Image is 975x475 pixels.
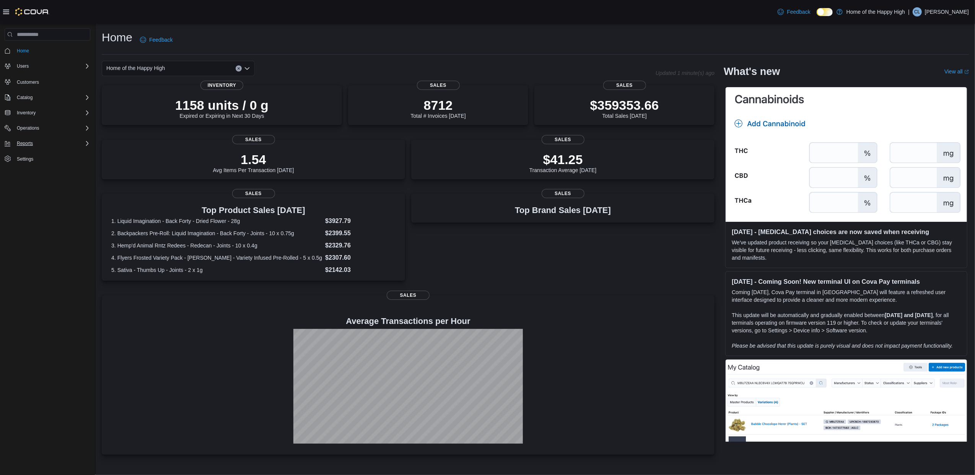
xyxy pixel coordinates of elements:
[137,32,176,47] a: Feedback
[542,135,584,144] span: Sales
[14,155,36,164] a: Settings
[2,123,93,133] button: Operations
[732,228,961,236] h3: [DATE] - [MEDICAL_DATA] choices are now saved when receiving
[5,42,90,184] nav: Complex example
[17,110,36,116] span: Inventory
[529,152,597,167] p: $41.25
[925,7,969,16] p: [PERSON_NAME]
[111,206,396,215] h3: Top Product Sales [DATE]
[732,288,961,304] p: Coming [DATE], Cova Pay terminal in [GEOGRAPHIC_DATA] will feature a refreshed user interface des...
[417,81,460,90] span: Sales
[14,108,39,117] button: Inventory
[410,98,466,113] p: 8712
[14,108,90,117] span: Inventory
[102,30,132,45] h1: Home
[817,8,833,16] input: Dark Mode
[529,152,597,173] div: Transaction Average [DATE]
[2,45,93,56] button: Home
[14,46,90,55] span: Home
[108,317,708,326] h4: Average Transactions per Hour
[2,153,93,164] button: Settings
[15,8,49,16] img: Cova
[515,206,611,215] h3: Top Brand Sales [DATE]
[787,8,810,16] span: Feedback
[213,152,294,167] p: 1.54
[732,278,961,285] h3: [DATE] - Coming Soon! New terminal UI on Cova Pay terminals
[325,265,396,275] dd: $2142.03
[325,216,396,226] dd: $3927.79
[732,311,961,334] p: This update will be automatically and gradually enabled between , for all terminals operating on ...
[908,7,910,16] p: |
[387,291,430,300] span: Sales
[14,93,36,102] button: Catalog
[590,98,659,119] div: Total Sales [DATE]
[200,81,243,90] span: Inventory
[2,61,93,72] button: Users
[590,98,659,113] p: $359353.66
[17,94,33,101] span: Catalog
[17,156,33,162] span: Settings
[175,98,269,113] p: 1158 units / 0 g
[964,70,969,74] svg: External link
[14,78,42,87] a: Customers
[542,189,584,198] span: Sales
[111,254,322,262] dt: 4. Flyers Frosted Variety Pack - [PERSON_NAME] - Variety Infused Pre-Rolled - 5 x 0.5g
[325,241,396,250] dd: $2329.76
[236,65,242,72] button: Clear input
[14,77,90,86] span: Customers
[914,7,920,16] span: CL
[17,125,39,131] span: Operations
[410,98,466,119] div: Total # Invoices [DATE]
[885,312,933,318] strong: [DATE] and [DATE]
[14,154,90,164] span: Settings
[14,62,32,71] button: Users
[175,98,269,119] div: Expired or Expiring in Next 30 Days
[106,63,165,73] span: Home of the Happy High
[846,7,905,16] p: Home of the Happy High
[232,189,275,198] span: Sales
[232,135,275,144] span: Sales
[149,36,173,44] span: Feedback
[244,65,250,72] button: Open list of options
[14,93,90,102] span: Catalog
[2,92,93,103] button: Catalog
[732,239,961,262] p: We've updated product receiving so your [MEDICAL_DATA] choices (like THCa or CBG) stay visible fo...
[913,7,922,16] div: Colin Lewis
[2,76,93,87] button: Customers
[213,152,294,173] div: Avg Items Per Transaction [DATE]
[14,124,90,133] span: Operations
[14,124,42,133] button: Operations
[14,139,36,148] button: Reports
[17,140,33,146] span: Reports
[14,62,90,71] span: Users
[944,68,969,75] a: View allExternal link
[111,242,322,249] dt: 3. Hemp'd Animal Rntz Redees - Redecan - Joints - 10 x 0.4g
[775,4,813,20] a: Feedback
[325,253,396,262] dd: $2307.60
[724,65,780,78] h2: What's new
[111,266,322,274] dt: 5. Sativa - Thumbs Up - Joints - 2 x 1g
[656,70,715,76] p: Updated 1 minute(s) ago
[2,138,93,149] button: Reports
[111,229,322,237] dt: 2. Backpackers Pre-Roll: Liquid Imagination - Back Forty - Joints - 10 x 0.75g
[17,48,29,54] span: Home
[732,343,953,349] em: Please be advised that this update is purely visual and does not impact payment functionality.
[17,63,29,69] span: Users
[603,81,646,90] span: Sales
[17,79,39,85] span: Customers
[14,46,32,55] a: Home
[14,139,90,148] span: Reports
[111,217,322,225] dt: 1. Liquid Imagination - Back Forty - Dried Flower - 28g
[2,107,93,118] button: Inventory
[325,229,396,238] dd: $2399.55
